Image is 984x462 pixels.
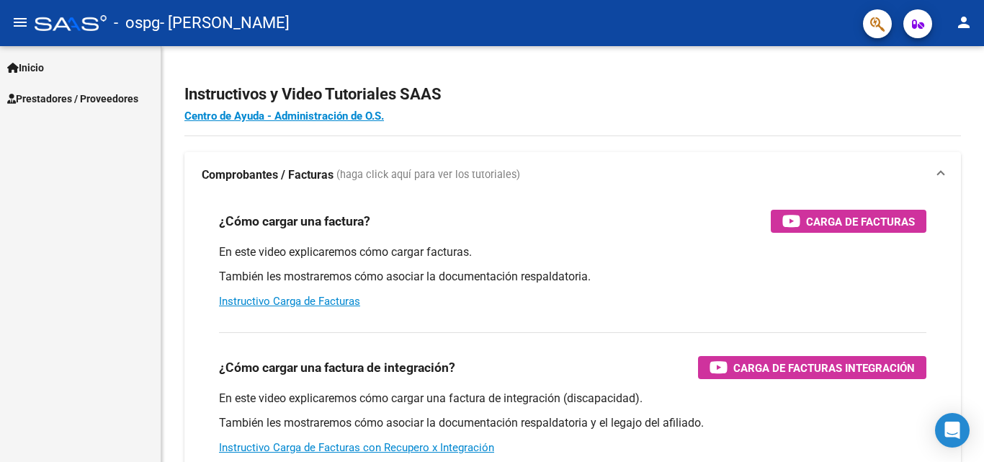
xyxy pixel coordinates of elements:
button: Carga de Facturas [771,210,926,233]
span: Carga de Facturas [806,213,915,231]
a: Centro de Ayuda - Administración de O.S. [184,110,384,123]
a: Instructivo Carga de Facturas [219,295,360,308]
p: También les mostraremos cómo asociar la documentación respaldatoria. [219,269,926,285]
p: También les mostraremos cómo asociar la documentación respaldatoria y el legajo del afiliado. [219,415,926,431]
span: (haga click aquí para ver los tutoriales) [336,167,520,183]
span: Prestadores / Proveedores [7,91,138,107]
span: Carga de Facturas Integración [733,359,915,377]
p: En este video explicaremos cómo cargar una factura de integración (discapacidad). [219,391,926,407]
mat-icon: menu [12,14,29,31]
span: - [PERSON_NAME] [160,7,290,39]
p: En este video explicaremos cómo cargar facturas. [219,244,926,260]
span: - ospg [114,7,160,39]
h2: Instructivos y Video Tutoriales SAAS [184,81,961,108]
h3: ¿Cómo cargar una factura de integración? [219,357,455,378]
div: Open Intercom Messenger [935,413,970,448]
mat-expansion-panel-header: Comprobantes / Facturas (haga click aquí para ver los tutoriales) [184,152,961,198]
mat-icon: person [955,14,972,31]
button: Carga de Facturas Integración [698,356,926,379]
strong: Comprobantes / Facturas [202,167,334,183]
a: Instructivo Carga de Facturas con Recupero x Integración [219,441,494,454]
h3: ¿Cómo cargar una factura? [219,211,370,231]
span: Inicio [7,60,44,76]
